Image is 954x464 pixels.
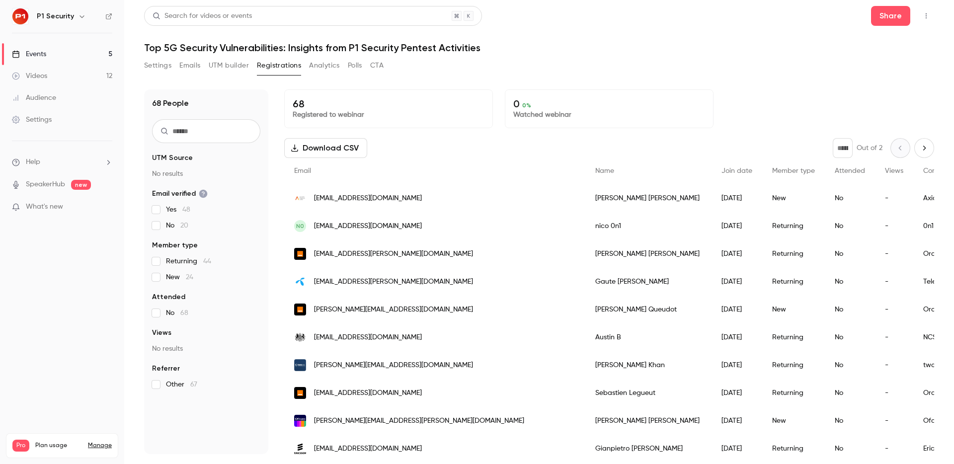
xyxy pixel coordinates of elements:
[762,435,825,463] div: Returning
[712,407,762,435] div: [DATE]
[585,240,712,268] div: [PERSON_NAME] [PERSON_NAME]
[712,268,762,296] div: [DATE]
[12,115,52,125] div: Settings
[166,221,188,231] span: No
[12,93,56,103] div: Audience
[762,212,825,240] div: Returning
[712,379,762,407] div: [DATE]
[875,296,913,323] div: -
[294,331,306,343] img: ncsc.gov.uk
[190,381,197,388] span: 67
[314,360,473,371] span: [PERSON_NAME][EMAIL_ADDRESS][DOMAIN_NAME]
[835,167,865,174] span: Attended
[152,328,171,338] span: Views
[294,167,311,174] span: Email
[871,6,910,26] button: Share
[294,304,306,315] img: orange.com
[152,169,260,179] p: No results
[762,268,825,296] div: Returning
[825,435,875,463] div: No
[166,308,188,318] span: No
[712,323,762,351] div: [DATE]
[762,184,825,212] div: New
[762,351,825,379] div: Returning
[762,323,825,351] div: Returning
[314,249,473,259] span: [EMAIL_ADDRESS][PERSON_NAME][DOMAIN_NAME]
[825,351,875,379] div: No
[585,407,712,435] div: [PERSON_NAME] [PERSON_NAME]
[875,268,913,296] div: -
[152,153,260,389] section: facet-groups
[875,379,913,407] div: -
[180,309,188,316] span: 68
[71,180,91,190] span: new
[348,58,362,74] button: Polls
[712,240,762,268] div: [DATE]
[585,184,712,212] div: [PERSON_NAME] [PERSON_NAME]
[152,153,193,163] span: UTM Source
[825,212,875,240] div: No
[585,379,712,407] div: Sebastien Legueut
[152,97,189,109] h1: 68 People
[294,387,306,399] img: orange.com
[885,167,903,174] span: Views
[762,407,825,435] div: New
[585,212,712,240] div: nico 0n1
[182,206,190,213] span: 48
[203,258,211,265] span: 44
[825,268,875,296] div: No
[152,292,185,302] span: Attended
[825,323,875,351] div: No
[144,42,934,54] h1: Top 5G Security Vulnerabilities: Insights from P1 Security Pentest Activities
[370,58,384,74] button: CTA
[294,276,306,288] img: telenor.no
[875,351,913,379] div: -
[314,416,524,426] span: [PERSON_NAME][EMAIL_ADDRESS][PERSON_NAME][DOMAIN_NAME]
[513,98,705,110] p: 0
[293,98,484,110] p: 68
[825,407,875,435] div: No
[314,305,473,315] span: [PERSON_NAME][EMAIL_ADDRESS][DOMAIN_NAME]
[914,138,934,158] button: Next page
[875,240,913,268] div: -
[875,184,913,212] div: -
[152,344,260,354] p: No results
[309,58,340,74] button: Analytics
[825,379,875,407] div: No
[314,193,422,204] span: [EMAIL_ADDRESS][DOMAIN_NAME]
[12,8,28,24] img: P1 Security
[857,143,882,153] p: Out of 2
[294,444,306,454] img: ericsson.com
[595,167,614,174] span: Name
[284,138,367,158] button: Download CSV
[152,189,208,199] span: Email verified
[179,58,200,74] button: Emails
[294,248,306,260] img: orange.com
[314,332,422,343] span: [EMAIL_ADDRESS][DOMAIN_NAME]
[875,407,913,435] div: -
[12,440,29,452] span: Pro
[712,184,762,212] div: [DATE]
[180,222,188,229] span: 20
[825,296,875,323] div: No
[166,380,197,389] span: Other
[209,58,249,74] button: UTM builder
[522,102,531,109] span: 0 %
[772,167,815,174] span: Member type
[12,157,112,167] li: help-dropdown-opener
[585,435,712,463] div: Gianpietro [PERSON_NAME]
[762,379,825,407] div: Returning
[712,296,762,323] div: [DATE]
[314,444,422,454] span: [EMAIL_ADDRESS][DOMAIN_NAME]
[875,323,913,351] div: -
[88,442,112,450] a: Manage
[257,58,301,74] button: Registrations
[12,71,47,81] div: Videos
[294,359,306,371] img: twosixtech.com
[585,351,712,379] div: [PERSON_NAME] Khan
[712,351,762,379] div: [DATE]
[186,274,193,281] span: 24
[875,212,913,240] div: -
[314,277,473,287] span: [EMAIL_ADDRESS][PERSON_NAME][DOMAIN_NAME]
[152,240,198,250] span: Member type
